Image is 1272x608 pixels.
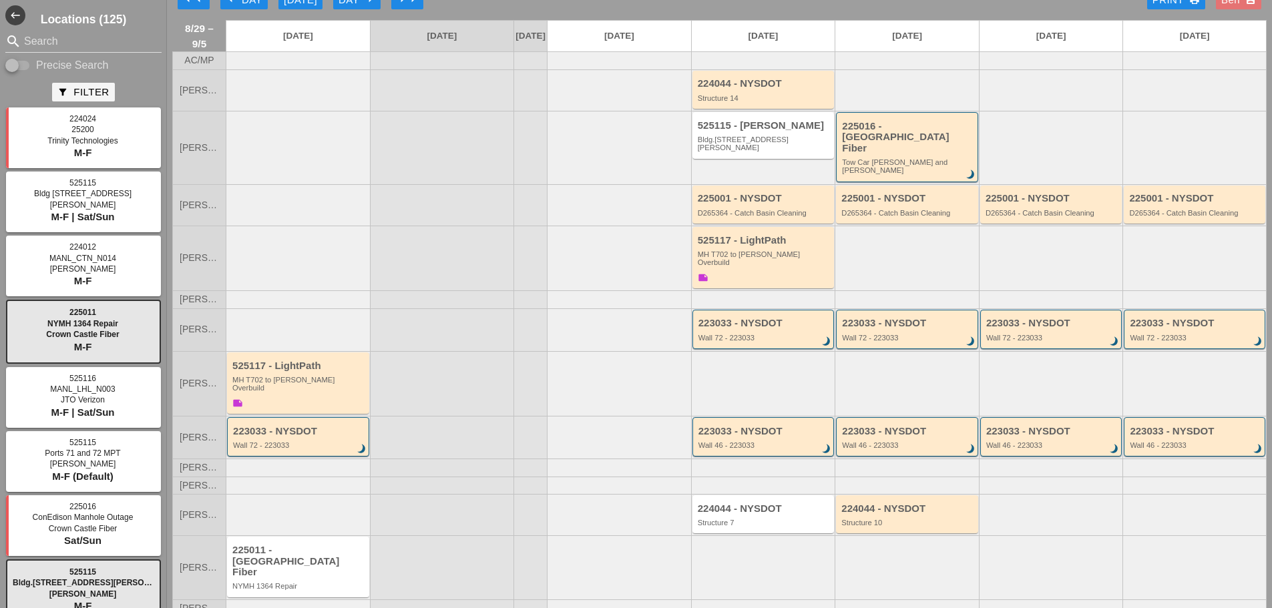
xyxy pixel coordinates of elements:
[61,395,105,404] span: JTO Verizon
[514,21,547,51] a: [DATE]
[1130,334,1261,342] div: Wall 72 - 223033
[47,136,118,145] span: Trinity Technologies
[841,209,975,217] div: D265364 - Catch Basin Cleaning
[698,120,831,131] div: 525115 - [PERSON_NAME]
[698,318,831,329] div: 223033 - NYSDOT
[819,442,834,457] i: brightness_3
[841,193,975,204] div: 225001 - NYSDOT
[74,147,92,158] span: M-F
[52,471,114,482] span: M-F (Default)
[5,5,25,25] i: west
[819,334,834,349] i: brightness_3
[36,59,109,72] label: Precise Search
[1130,426,1261,437] div: 223033 - NYSDOT
[841,503,975,515] div: 224044 - NYSDOT
[1251,334,1265,349] i: brightness_3
[5,57,162,73] div: Enable Precise search to match search terms exactly.
[1129,193,1262,204] div: 225001 - NYSDOT
[69,114,96,123] span: 224024
[24,31,143,52] input: Search
[232,376,366,392] div: MH T702 to Boldyn MH Overbuild
[180,200,219,210] span: [PERSON_NAME]
[33,513,134,522] span: ConEdison Manhole Outage
[986,209,1119,217] div: D265364 - Catch Basin Cleaning
[355,442,369,457] i: brightness_3
[180,294,219,304] span: [PERSON_NAME]
[49,254,116,263] span: MANL_CTN_N014
[69,242,96,252] span: 224012
[698,334,831,342] div: Wall 72 - 223033
[180,253,219,263] span: [PERSON_NAME]
[1130,441,1261,449] div: Wall 46 - 223033
[69,438,96,447] span: 525115
[1129,209,1262,217] div: D265364 - Catch Basin Cleaning
[180,143,219,153] span: [PERSON_NAME]
[180,463,219,473] span: [PERSON_NAME]
[698,78,831,89] div: 224044 - NYSDOT
[69,374,96,383] span: 525116
[698,272,708,283] i: note
[986,334,1118,342] div: Wall 72 - 223033
[842,318,974,329] div: 223033 - NYSDOT
[46,330,119,339] span: Crown Castle Fiber
[180,510,219,520] span: [PERSON_NAME]
[232,360,366,372] div: 525117 - LightPath
[180,481,219,491] span: [PERSON_NAME]
[49,524,118,533] span: Crown Castle Fiber
[50,459,116,469] span: [PERSON_NAME]
[698,235,831,246] div: 525117 - LightPath
[548,21,691,51] a: [DATE]
[842,121,974,154] div: 225016 - [GEOGRAPHIC_DATA] Fiber
[74,275,92,286] span: M-F
[1130,318,1261,329] div: 223033 - NYSDOT
[371,21,514,51] a: [DATE]
[52,83,114,101] button: Filter
[34,189,132,198] span: Bldg [STREET_ADDRESS]
[964,168,978,182] i: brightness_3
[180,21,219,51] span: 8/29 – 9/5
[50,264,116,274] span: [PERSON_NAME]
[180,85,219,95] span: [PERSON_NAME]
[180,432,219,442] span: [PERSON_NAME]
[1108,442,1122,457] i: brightness_3
[964,334,978,349] i: brightness_3
[50,384,115,394] span: MANL_LHL_N003
[5,5,25,25] button: Shrink Sidebar
[180,378,219,388] span: [PERSON_NAME]
[49,589,117,599] span: [PERSON_NAME]
[698,94,831,102] div: Structure 14
[986,441,1118,449] div: Wall 46 - 223033
[986,318,1118,329] div: 223033 - NYSDOT
[69,178,96,188] span: 525115
[980,21,1123,51] a: [DATE]
[71,125,93,134] span: 25200
[180,563,219,573] span: [PERSON_NAME]
[232,398,243,408] i: note
[698,503,831,515] div: 224044 - NYSDOT
[69,502,96,511] span: 225016
[50,200,116,210] span: [PERSON_NAME]
[698,426,831,437] div: 223033 - NYSDOT
[69,308,96,317] span: 225011
[233,426,365,437] div: 223033 - NYSDOT
[964,442,978,457] i: brightness_3
[841,519,975,527] div: Structure 10
[698,441,831,449] div: Wall 46 - 223033
[51,211,114,222] span: M-F | Sat/Sun
[835,21,979,51] a: [DATE]
[1251,442,1265,457] i: brightness_3
[698,519,831,527] div: Structure 7
[986,426,1118,437] div: 223033 - NYSDOT
[1108,334,1122,349] i: brightness_3
[232,582,366,590] div: NYMH 1364 Repair
[47,319,118,328] span: NYMH 1364 Repair
[64,535,101,546] span: Sat/Sun
[842,334,974,342] div: Wall 72 - 223033
[57,87,68,97] i: filter_alt
[986,193,1119,204] div: 225001 - NYSDOT
[5,33,21,49] i: search
[698,209,831,217] div: D265364 - Catch Basin Cleaning
[51,406,114,418] span: M-F | Sat/Sun
[69,567,96,577] span: 525115
[184,55,214,65] span: AC/MP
